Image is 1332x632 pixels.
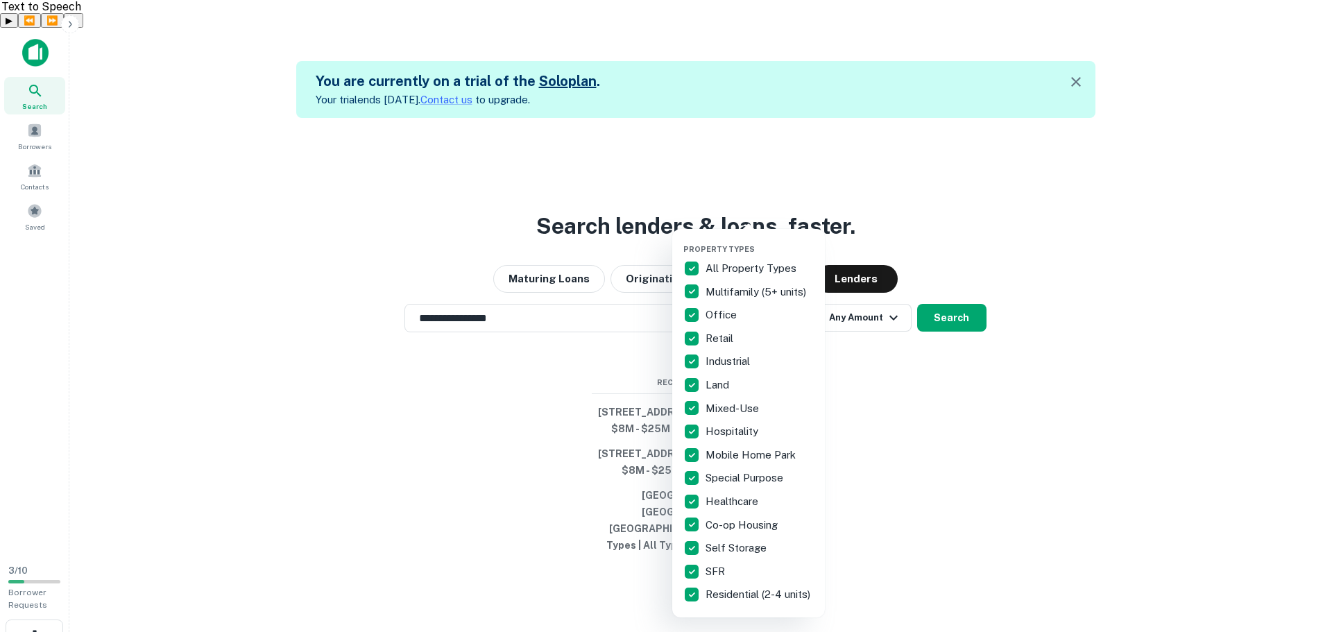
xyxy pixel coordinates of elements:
[706,470,786,486] p: Special Purpose
[706,493,761,510] p: Healthcare
[706,330,736,347] p: Retail
[706,260,799,277] p: All Property Types
[1263,521,1332,588] iframe: Chat Widget
[706,400,762,417] p: Mixed-Use
[683,245,755,253] span: Property Types
[706,517,780,533] p: Co-op Housing
[706,284,809,300] p: Multifamily (5+ units)
[706,307,740,323] p: Office
[706,447,799,463] p: Mobile Home Park
[706,353,753,370] p: Industrial
[706,563,728,580] p: SFR
[706,586,813,603] p: Residential (2-4 units)
[706,377,732,393] p: Land
[706,540,769,556] p: Self Storage
[706,423,761,440] p: Hospitality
